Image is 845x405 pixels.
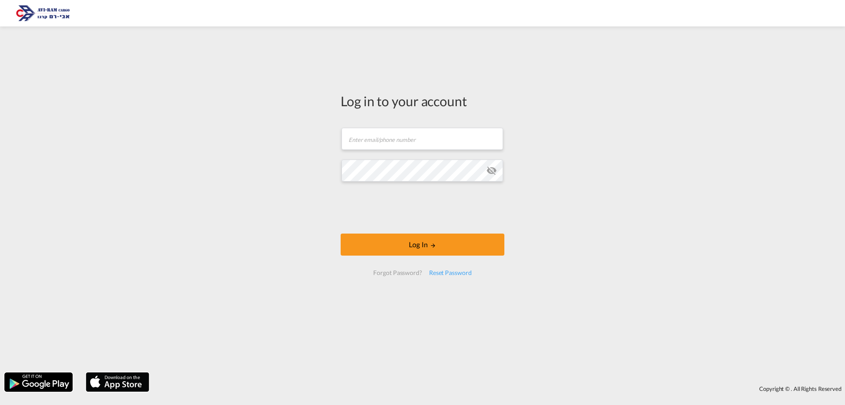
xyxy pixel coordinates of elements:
[426,265,475,281] div: Reset Password
[13,4,73,23] img: 166978e0a5f911edb4280f3c7a976193.png
[341,92,504,110] div: Log in to your account
[85,372,150,393] img: apple.png
[154,381,845,396] div: Copyright © . All Rights Reserved
[370,265,425,281] div: Forgot Password?
[486,165,497,176] md-icon: icon-eye-off
[356,190,489,225] iframe: reCAPTCHA
[4,372,73,393] img: google.png
[341,234,504,256] button: LOGIN
[342,128,503,150] input: Enter email/phone number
